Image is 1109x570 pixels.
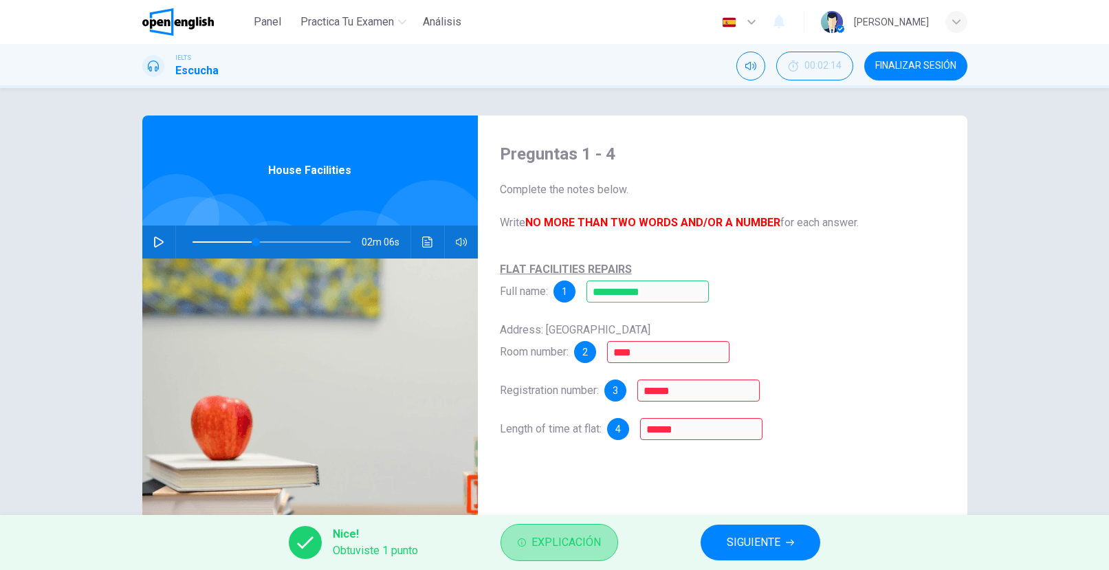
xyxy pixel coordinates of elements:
[254,14,281,30] span: Panel
[500,182,945,231] span: Complete the notes below. Write for each answer.
[500,263,632,298] span: Full name:
[875,61,956,72] span: FINALIZAR SESIÓN
[586,281,709,303] input: Kevin Green; Kevin Greene
[736,52,765,80] div: Silenciar
[333,526,418,542] span: Nice!
[268,162,351,179] span: House Facilities
[417,10,467,34] button: Análisis
[821,11,843,33] img: Profile picture
[562,287,567,296] span: 1
[295,10,412,34] button: Practica tu examen
[721,17,738,28] img: es
[607,341,729,363] input: 16C; 16 C
[500,384,599,397] span: Registration number:
[175,63,219,79] h1: Escucha
[362,226,410,259] span: 02m 06s
[142,8,215,36] img: OpenEnglish logo
[637,380,760,402] input: KG 6037; KG6037
[423,14,461,30] span: Análisis
[615,424,621,434] span: 4
[776,52,853,80] div: Ocultar
[864,52,967,80] button: FINALIZAR SESIÓN
[640,418,762,440] input: two months; 2 months
[500,323,650,358] span: Address: [GEOGRAPHIC_DATA] Room number:
[501,524,618,561] button: Explicación
[175,53,191,63] span: IELTS
[142,8,246,36] a: OpenEnglish logo
[500,143,945,165] h4: Preguntas 1 - 4
[500,263,632,276] u: FLAT FACILITIES REPAIRS
[333,542,418,559] span: Obtuviste 1 punto
[701,525,820,560] button: SIGUIENTE
[776,52,853,80] button: 00:02:14
[582,347,588,357] span: 2
[417,226,439,259] button: Haz clic para ver la transcripción del audio
[500,422,602,435] span: Length of time at flat:
[727,533,780,552] span: SIGUIENTE
[300,14,394,30] span: Practica tu examen
[531,533,601,552] span: Explicación
[525,216,780,229] b: NO MORE THAN TWO WORDS AND/OR A NUMBER
[613,386,618,395] span: 3
[804,61,842,72] span: 00:02:14
[245,10,289,34] button: Panel
[854,14,929,30] div: [PERSON_NAME]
